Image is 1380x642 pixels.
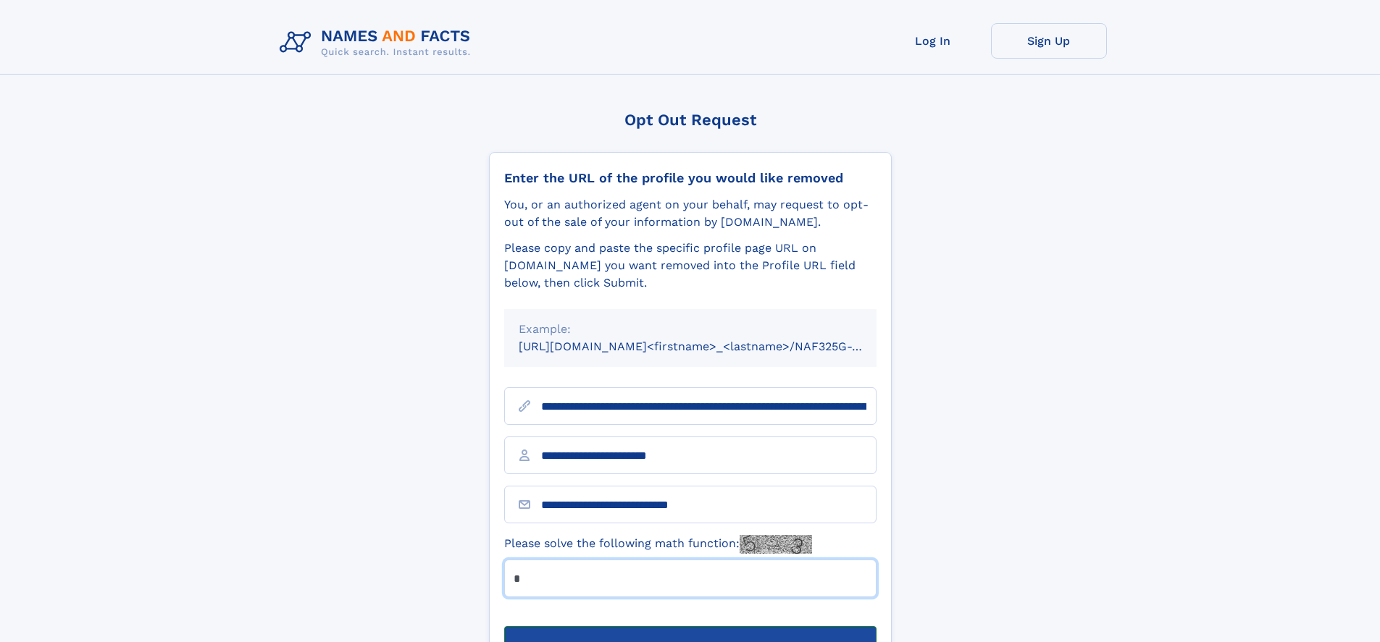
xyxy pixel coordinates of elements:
label: Please solve the following math function: [504,535,812,554]
div: Example: [519,321,862,338]
a: Log In [875,23,991,59]
div: You, or an authorized agent on your behalf, may request to opt-out of the sale of your informatio... [504,196,877,231]
div: Opt Out Request [489,111,892,129]
img: Logo Names and Facts [274,23,482,62]
div: Please copy and paste the specific profile page URL on [DOMAIN_NAME] you want removed into the Pr... [504,240,877,292]
div: Enter the URL of the profile you would like removed [504,170,877,186]
small: [URL][DOMAIN_NAME]<firstname>_<lastname>/NAF325G-xxxxxxxx [519,339,904,353]
a: Sign Up [991,23,1107,59]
